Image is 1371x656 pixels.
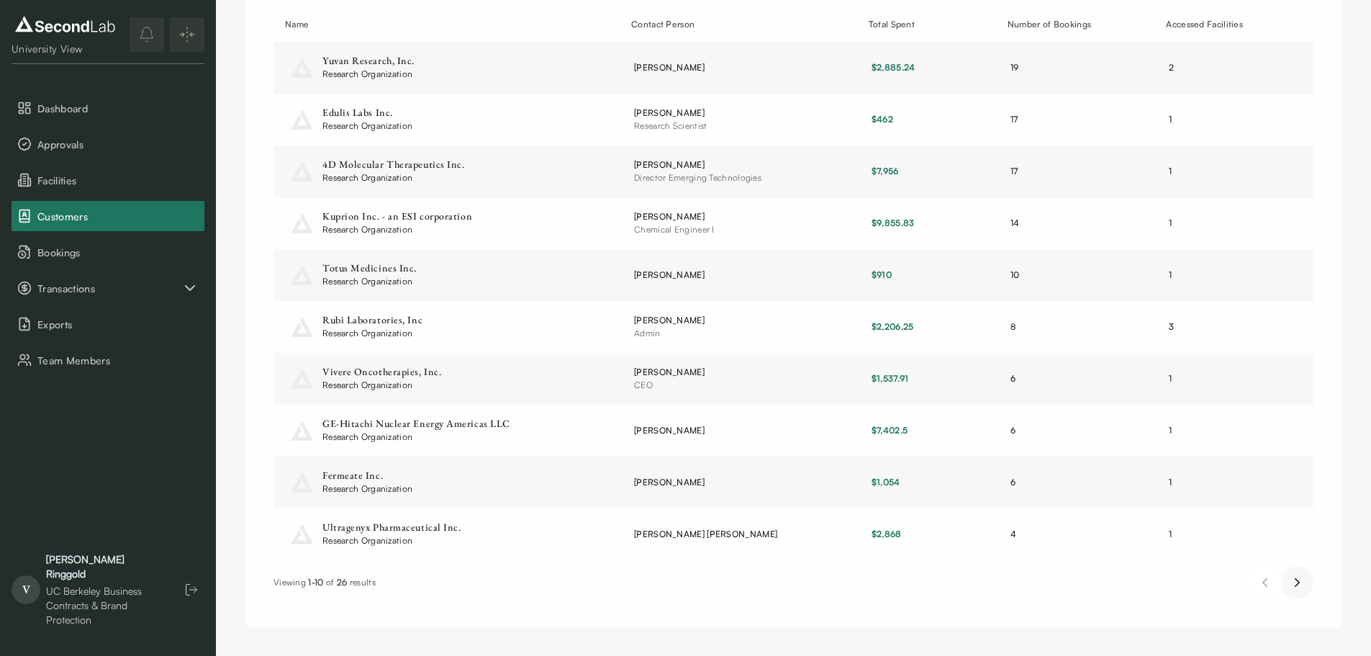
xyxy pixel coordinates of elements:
div: [PERSON_NAME] [634,476,843,489]
img: logo [12,13,119,36]
div: 6 [1010,476,1097,489]
div: $7,956 [872,165,944,178]
span: Approvals [37,137,199,152]
button: Bookings [12,237,204,267]
span: Research Organization [322,120,412,132]
span: Transactions [37,281,181,296]
a: 4D Molecular Therapeutics Inc. [322,158,465,171]
div: [PERSON_NAME] [634,107,843,120]
div: 1 [1169,476,1255,489]
button: Expand/Collapse sidebar [170,17,204,52]
span: Dashboard [37,101,199,116]
div: 6 [1010,424,1097,437]
div: $1,054 [872,476,944,489]
div: $1,537.91 [872,372,944,385]
button: notifications [130,17,164,52]
div: [PERSON_NAME] Ringgold [46,552,164,581]
span: Research Organization [322,275,417,288]
span: Customers [37,209,199,224]
div: 1 [1169,269,1255,282]
div: $2,206.25 [872,320,944,333]
div: Admin [634,327,843,340]
div: 3 [1169,320,1255,333]
div: CEO [634,379,843,392]
span: 26 [337,577,348,588]
img: Yuvan Research, Inc. [288,53,317,82]
div: [PERSON_NAME] [PERSON_NAME] [634,528,843,541]
div: UC Berkeley Business Contracts & Brand Protection [46,584,164,627]
span: Facilities [37,173,199,188]
span: V [12,575,40,604]
span: Bookings [37,245,199,260]
span: Research Organization [322,171,465,184]
div: Total Spent [869,18,941,31]
div: Contact Person [631,18,718,31]
button: Next page [1281,566,1313,598]
div: Transactions sub items [12,273,204,303]
div: 1 [1169,372,1255,385]
button: Exports [12,309,204,339]
div: Viewing of results [273,576,376,589]
span: Research Organization [322,68,415,81]
div: [PERSON_NAME] [634,424,843,437]
div: [PERSON_NAME] [634,210,843,223]
a: Fermeate Inc. [322,469,412,482]
div: [PERSON_NAME] [634,158,843,171]
div: $2,885.24 [872,61,944,74]
button: Customers [12,201,204,231]
img: Ultragenyx Pharmaceutical Inc. [288,520,317,549]
div: 6 [1010,372,1097,385]
div: 2 [1169,61,1255,74]
a: Ultragenyx Pharmaceutical Inc. [322,521,461,534]
a: Team Members [12,345,204,375]
span: Research Organization [322,327,422,340]
img: Totus Medicines Inc. [288,261,317,289]
img: Vivere Oncotherapies, Inc. [288,364,317,393]
div: 14 [1010,217,1097,230]
a: Vivere Oncotherapies, Inc. [322,366,441,379]
div: 17 [1010,113,1097,126]
div: [PERSON_NAME] [634,366,843,379]
span: Research Organization [322,431,510,444]
span: Research Organization [322,379,441,392]
div: Research Scientist [634,120,843,132]
div: 17 [1010,165,1097,178]
a: GE-Hitachi Nuclear Energy Americas LLC [322,418,510,431]
div: [PERSON_NAME] [634,269,843,282]
a: Kuprion Inc. - an ESI corporation [322,210,472,223]
div: [PERSON_NAME] [634,314,843,327]
div: University View [12,42,119,56]
img: 4D Molecular Therapeutics Inc. [288,157,317,186]
span: 1 - 10 [308,577,323,588]
div: Accessed Facilities [1166,18,1252,31]
div: 1 [1169,217,1255,230]
div: Director Emerging Technologies [634,171,843,184]
img: Edulis Labs Inc. [288,105,317,134]
button: Dashboard [12,93,204,123]
div: 10 [1010,269,1097,282]
button: Log out [178,577,204,603]
a: Yuvan Research, Inc. [322,55,415,68]
span: Research Organization [322,482,412,495]
a: Edulis Labs Inc. [322,107,412,120]
div: 8 [1010,320,1097,333]
span: Exports [37,317,199,332]
div: 19 [1010,61,1097,74]
div: $910 [872,269,944,282]
div: 1 [1169,165,1255,178]
button: Transactions [12,273,204,303]
div: Chemical Engineer I [634,223,843,236]
div: [PERSON_NAME] [634,61,843,74]
div: Number of Bookings [1008,18,1094,31]
button: Facilities [12,165,204,195]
